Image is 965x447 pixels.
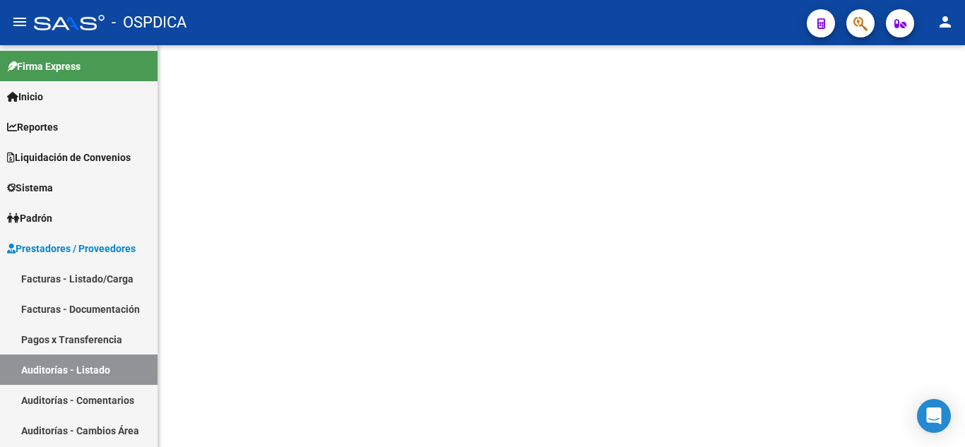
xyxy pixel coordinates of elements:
[937,13,954,30] mat-icon: person
[7,150,131,165] span: Liquidación de Convenios
[7,180,53,196] span: Sistema
[11,13,28,30] mat-icon: menu
[7,59,81,74] span: Firma Express
[112,7,187,38] span: - OSPDICA
[917,399,951,433] div: Open Intercom Messenger
[7,241,136,256] span: Prestadores / Proveedores
[7,89,43,105] span: Inicio
[7,119,58,135] span: Reportes
[7,210,52,226] span: Padrón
